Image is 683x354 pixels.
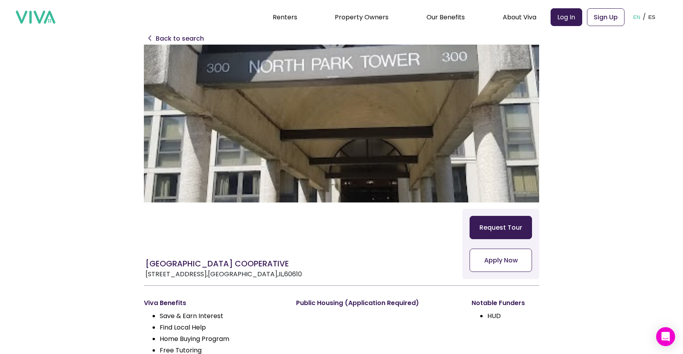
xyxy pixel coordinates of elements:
[503,7,536,27] div: About Viva
[472,298,525,308] p: Notable Funders
[145,270,302,279] p: [STREET_ADDRESS] , [GEOGRAPHIC_DATA] , IL , 60610
[144,298,229,308] p: Viva Benefits
[487,311,525,321] li: HUD
[160,322,229,332] li: Find Local Help
[587,8,625,26] a: Sign Up
[160,334,229,344] li: Home Buying Program
[144,45,539,202] img: NORTH PARK TOWER COOPERATIVEgoogle
[335,13,389,22] a: Property Owners
[646,5,658,29] button: ES
[16,11,55,24] img: viva
[470,216,532,239] button: Request Tour
[551,8,582,26] a: Log In
[273,13,297,22] a: Renters
[160,311,229,321] li: Save & Earn Interest
[148,35,151,41] img: Back property details
[470,249,532,272] button: Apply Now
[426,7,465,27] div: Our Benefits
[631,5,643,29] button: EN
[145,258,302,270] h1: [GEOGRAPHIC_DATA] COOPERATIVE
[656,327,675,346] div: Open Intercom Messenger
[156,34,204,43] button: Back to search
[643,11,646,23] p: /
